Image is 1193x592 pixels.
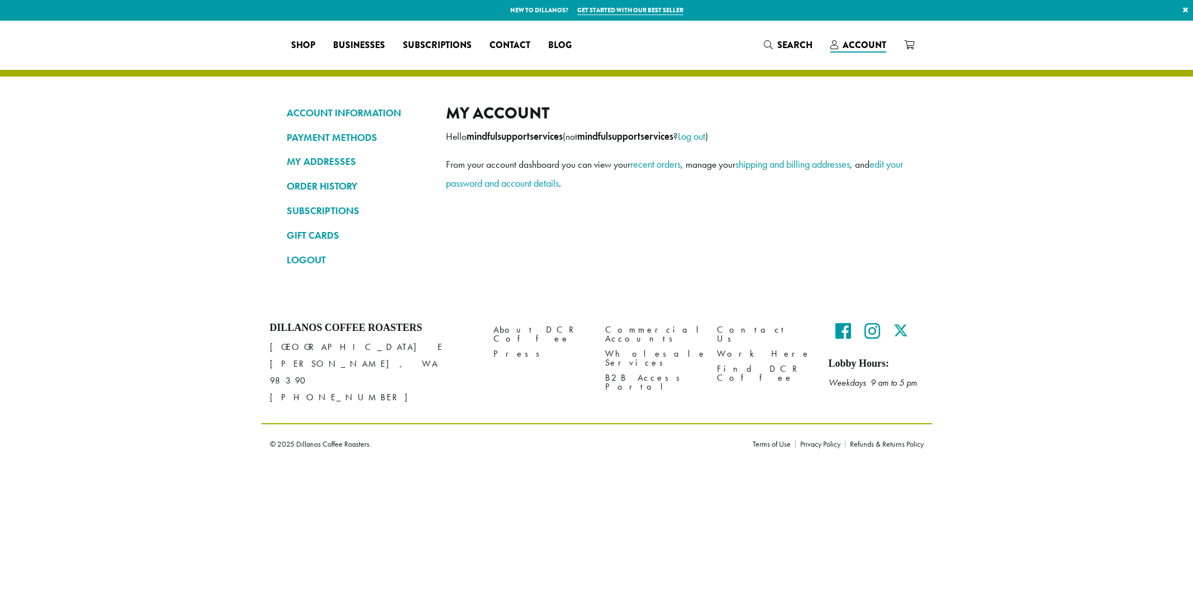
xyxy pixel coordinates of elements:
[829,358,924,370] h5: Lobby Hours:
[291,39,315,53] span: Shop
[577,6,683,15] a: Get started with our best seller
[403,39,472,53] span: Subscriptions
[287,250,429,269] a: LOGOUT
[287,201,429,220] a: SUBSCRIPTIONS
[717,362,812,386] a: Find DCR Coffee
[282,36,324,54] a: Shop
[446,158,903,190] a: edit your password and account details
[333,39,385,53] span: Businesses
[605,371,700,395] a: B2B Access Portal
[630,158,681,171] a: recent orders
[493,322,588,346] a: About DCR Coffee
[548,39,572,53] span: Blog
[287,103,429,278] nav: Account pages
[795,440,845,448] a: Privacy Policy
[270,322,477,334] h4: Dillanos Coffee Roasters
[829,377,917,389] em: Weekdays 9 am to 5 pm
[270,440,736,448] p: © 2025 Dillanos Coffee Roasters.
[287,226,429,245] a: GIFT CARDS
[843,39,886,51] span: Account
[287,128,429,147] a: PAYMENT METHODS
[717,322,812,346] a: Contact Us
[270,339,477,406] p: [GEOGRAPHIC_DATA] E [PERSON_NAME], WA 98390 [PHONE_NUMBER]
[845,440,924,448] a: Refunds & Returns Policy
[287,103,429,122] a: ACCOUNT INFORMATION
[287,177,429,196] a: ORDER HISTORY
[753,440,795,448] a: Terms of Use
[605,322,700,346] a: Commercial Accounts
[777,39,812,51] span: Search
[717,347,812,362] a: Work Here
[605,347,700,371] a: Wholesale Services
[678,130,705,143] a: Log out
[467,130,563,143] strong: mindfulsupportservices
[287,152,429,171] a: MY ADDRESSES
[446,155,907,193] p: From your account dashboard you can view your , manage your , and .
[577,130,673,143] strong: mindfulsupportservices
[446,103,907,123] h2: My account
[735,158,850,171] a: shipping and billing addresses
[446,127,907,146] p: Hello (not ? )
[493,347,588,362] a: Press
[489,39,530,53] span: Contact
[755,36,821,54] a: Search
